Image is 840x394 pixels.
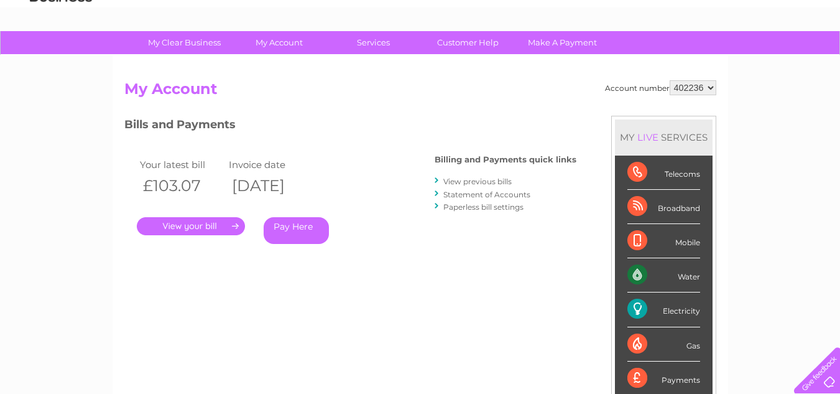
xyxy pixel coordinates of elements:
[687,53,724,62] a: Telecoms
[627,190,700,224] div: Broadband
[732,53,750,62] a: Blog
[606,6,691,22] a: 0333 014 3131
[443,190,530,199] a: Statement of Accounts
[137,173,226,199] th: £103.07
[627,224,700,258] div: Mobile
[29,32,93,70] img: logo.png
[605,80,716,95] div: Account number
[627,293,700,327] div: Electricity
[757,53,788,62] a: Contact
[652,53,680,62] a: Energy
[226,156,315,173] td: Invoice date
[133,31,236,54] a: My Clear Business
[322,31,425,54] a: Services
[635,131,661,143] div: LIVE
[627,258,700,293] div: Water
[443,202,524,212] a: Paperless bill settings
[615,120,713,155] div: MY SERVICES
[435,155,576,164] h4: Billing and Payments quick links
[127,7,714,60] div: Clear Business is a trading name of Verastar Limited (registered in [GEOGRAPHIC_DATA] No. 3667643...
[443,177,512,186] a: View previous bills
[417,31,519,54] a: Customer Help
[137,217,245,235] a: .
[621,53,645,62] a: Water
[137,156,226,173] td: Your latest bill
[124,80,716,104] h2: My Account
[264,217,329,244] a: Pay Here
[511,31,614,54] a: Make A Payment
[627,156,700,190] div: Telecoms
[799,53,828,62] a: Log out
[226,173,315,199] th: [DATE]
[228,31,330,54] a: My Account
[627,327,700,362] div: Gas
[124,116,576,138] h3: Bills and Payments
